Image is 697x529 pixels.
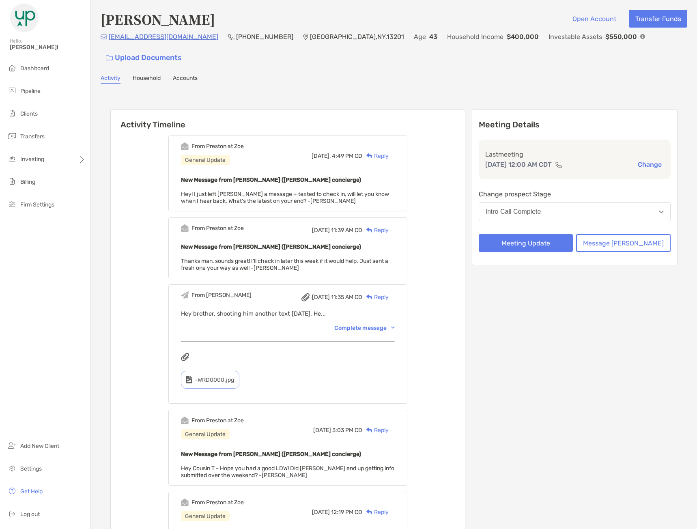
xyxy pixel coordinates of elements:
[191,499,244,506] div: From Preston at Zoe
[313,427,331,434] span: [DATE]
[566,10,622,28] button: Open Account
[10,3,39,32] img: Zoe Logo
[362,293,389,301] div: Reply
[635,160,664,169] button: Change
[366,295,372,300] img: Reply icon
[310,32,404,42] p: [GEOGRAPHIC_DATA] , NY , 13201
[362,152,389,160] div: Reply
[181,310,326,317] span: Hey brother, shooting him another text [DATE]. He...
[7,509,17,518] img: logout icon
[20,110,38,117] span: Clients
[20,465,42,472] span: Settings
[10,44,86,51] span: [PERSON_NAME]!
[7,441,17,450] img: add_new_client icon
[181,499,189,506] img: Event icon
[181,511,230,521] div: General Update
[332,153,362,159] span: 4:49 PM CD
[20,65,49,72] span: Dashboard
[236,32,293,42] p: [PHONE_NUMBER]
[101,75,120,84] a: Activity
[181,451,361,458] b: New Message from [PERSON_NAME] ([PERSON_NAME] concierge)
[7,486,17,496] img: get-help icon
[659,211,664,213] img: Open dropdown arrow
[332,427,362,434] span: 3:03 PM CD
[507,32,539,42] p: $400,000
[20,156,44,163] span: Investing
[181,155,230,165] div: General Update
[486,208,541,215] div: Intro Call Complete
[133,75,161,84] a: Household
[331,227,362,234] span: 11:39 AM CD
[7,131,17,141] img: transfers icon
[20,201,54,208] span: Firm Settings
[181,429,230,439] div: General Update
[479,234,573,252] button: Meeting Update
[485,149,665,159] p: Last meeting
[7,108,17,118] img: clients icon
[181,417,189,424] img: Event icon
[576,234,671,252] button: Message [PERSON_NAME]
[7,199,17,209] img: firm-settings icon
[429,32,437,42] p: 43
[629,10,687,28] button: Transfer Funds
[20,511,40,518] span: Log out
[181,291,189,299] img: Event icon
[101,34,107,39] img: Email Icon
[485,159,552,170] p: [DATE] 12:00 AM CDT
[391,327,395,329] img: Chevron icon
[181,258,388,271] span: Thanks man, sounds great! I'll check in later this week if it would help. Just sent a fresh one y...
[366,428,372,433] img: Reply icon
[414,32,426,42] p: Age
[101,10,215,28] h4: [PERSON_NAME]
[7,176,17,186] img: billing icon
[191,417,244,424] div: From Preston at Zoe
[303,34,308,40] img: Location Icon
[549,32,602,42] p: Investable Assets
[555,161,562,168] img: communication type
[479,120,671,130] p: Meeting Details
[362,226,389,234] div: Reply
[101,49,187,67] a: Upload Documents
[312,294,330,301] span: [DATE]
[312,227,330,234] span: [DATE]
[191,225,244,232] div: From Preston at Zoe
[181,243,361,250] b: New Message from [PERSON_NAME] ([PERSON_NAME] concierge)
[334,325,395,331] div: Complete message
[191,143,244,150] div: From Preston at Zoe
[181,224,189,232] img: Event icon
[186,376,192,383] img: type
[20,443,59,449] span: Add New Client
[7,63,17,73] img: dashboard icon
[181,353,189,361] img: attachments
[109,32,218,42] p: [EMAIL_ADDRESS][DOMAIN_NAME]
[479,202,671,221] button: Intro Call Complete
[7,154,17,163] img: investing icon
[7,86,17,95] img: pipeline icon
[479,189,671,199] p: Change prospect Stage
[181,176,361,183] b: New Message from [PERSON_NAME] ([PERSON_NAME] concierge)
[20,178,35,185] span: Billing
[605,32,637,42] p: $550,000
[191,292,252,299] div: From [PERSON_NAME]
[366,153,372,159] img: Reply icon
[362,508,389,516] div: Reply
[331,294,362,301] span: 11:35 AM CD
[181,191,389,204] span: Hey! I just left [PERSON_NAME] a message + texted to check in, will let you know when I hear back...
[20,488,43,495] span: Get Help
[181,465,394,479] span: Hey Cousin T - Hope you had a good LDW! Did [PERSON_NAME] end up getting info submitted over the ...
[111,110,465,129] h6: Activity Timeline
[312,509,330,516] span: [DATE]
[366,228,372,233] img: Reply icon
[181,142,189,150] img: Event icon
[301,293,310,301] img: attachment
[173,75,198,84] a: Accounts
[366,510,372,515] img: Reply icon
[20,88,41,95] span: Pipeline
[194,376,234,383] span: ~WRD0000.jpg
[312,153,331,159] span: [DATE],
[106,55,113,61] img: button icon
[228,34,234,40] img: Phone Icon
[7,463,17,473] img: settings icon
[331,509,362,516] span: 12:19 PM CD
[20,133,45,140] span: Transfers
